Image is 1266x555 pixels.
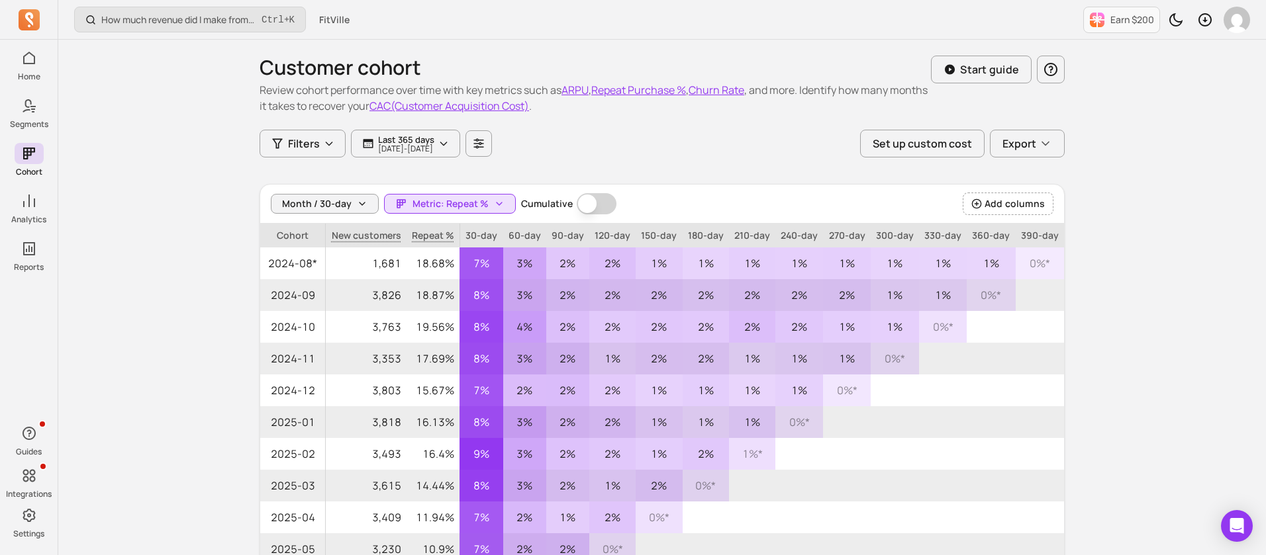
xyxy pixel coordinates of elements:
p: 1% [775,374,823,406]
p: 1% [919,247,967,279]
p: 1% [683,374,729,406]
p: 3% [503,438,546,470]
p: 2% [729,279,775,311]
p: 2% [546,311,589,343]
span: 2024-08* [260,247,325,279]
p: 2% [823,279,870,311]
p: 2% [589,438,636,470]
kbd: Ctrl [262,13,284,26]
p: 2% [589,311,636,343]
p: 1% [636,406,682,438]
h1: Customer cohort [260,56,931,79]
span: FitVille [319,13,350,26]
p: 2% [503,501,546,533]
p: 16.13% [407,406,460,438]
p: 3% [503,406,546,438]
p: 2% [546,247,589,279]
p: 7% [460,247,503,279]
p: 8% [460,279,503,311]
p: Guides [16,447,42,457]
button: Metric: Repeat % [384,194,516,214]
p: 90-day [546,224,589,247]
span: Export [1002,136,1036,151]
p: 18.87% [407,279,460,311]
p: 2% [683,279,729,311]
p: 30-day [460,224,503,247]
p: 8% [460,406,503,438]
button: Export [990,130,1065,157]
span: New customers [326,224,407,247]
p: 8% [460,343,503,374]
p: 8% [460,311,503,343]
p: 1,681 [326,247,407,279]
p: How much revenue did I make from newly acquired customers? [101,13,256,26]
button: Toggle dark mode [1163,7,1189,33]
button: Start guide [931,56,1032,83]
button: Churn Rate [689,82,744,98]
p: 1% [546,501,589,533]
p: 1% [823,311,870,343]
p: 1% [636,438,682,470]
p: 3% [503,470,546,501]
p: 15.67% [407,374,460,406]
p: 1% [729,247,775,279]
p: 9% [460,438,503,470]
p: 1% [871,279,919,311]
p: 2% [589,501,636,533]
p: 150-day [636,224,682,247]
p: 3% [503,279,546,311]
p: 17.69% [407,343,460,374]
span: Filters [288,136,320,151]
p: 14.44% [407,470,460,501]
button: CAC(Customer Acquisition Cost) [369,98,529,114]
p: 330-day [919,224,967,247]
p: 240-day [775,224,823,247]
p: 360-day [967,224,1015,247]
p: 3,409 [326,501,407,533]
p: 3,763 [326,311,407,343]
p: 7% [460,501,503,533]
p: 1% [919,279,967,311]
p: 18.68% [407,247,460,279]
p: 1% [823,343,870,374]
button: Set up custom cost [860,130,985,157]
button: Last 365 days[DATE]-[DATE] [351,130,460,157]
p: 1% [967,247,1015,279]
span: Month / 30-day [282,197,352,210]
p: [DATE] - [DATE] [378,145,434,153]
p: 2% [589,247,636,279]
span: Metric: Repeat % [413,197,489,210]
button: How much revenue did I make from newly acquired customers?Ctrl+K [74,7,306,32]
p: Analytics [11,214,46,225]
p: 2% [503,374,546,406]
p: 2% [589,406,636,438]
p: 2% [775,279,823,311]
p: 3,803 [326,374,407,406]
p: 1% [683,406,729,438]
span: Repeat % [407,224,460,247]
p: 120-day [589,224,636,247]
p: 2% [546,343,589,374]
p: 3,615 [326,470,407,501]
p: Earn $200 [1110,13,1154,26]
p: 2% [636,470,682,501]
span: 2024-09 [260,279,325,311]
p: 3,353 [326,343,407,374]
p: 2% [683,311,729,343]
p: 16.4% [407,438,460,470]
p: 1% [729,406,775,438]
p: Last 365 days [378,134,434,145]
p: 8% [460,470,503,501]
p: 2% [636,343,682,374]
p: 2% [775,311,823,343]
button: Filters [260,130,346,157]
p: Home [18,71,40,82]
button: Add columns [963,192,1053,215]
p: 2% [546,279,589,311]
button: ARPU [561,82,589,98]
p: 300-day [871,224,919,247]
p: 1% [729,374,775,406]
p: Start guide [960,62,1019,77]
p: Cohort [16,167,42,177]
span: 2025-03 [260,470,325,501]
